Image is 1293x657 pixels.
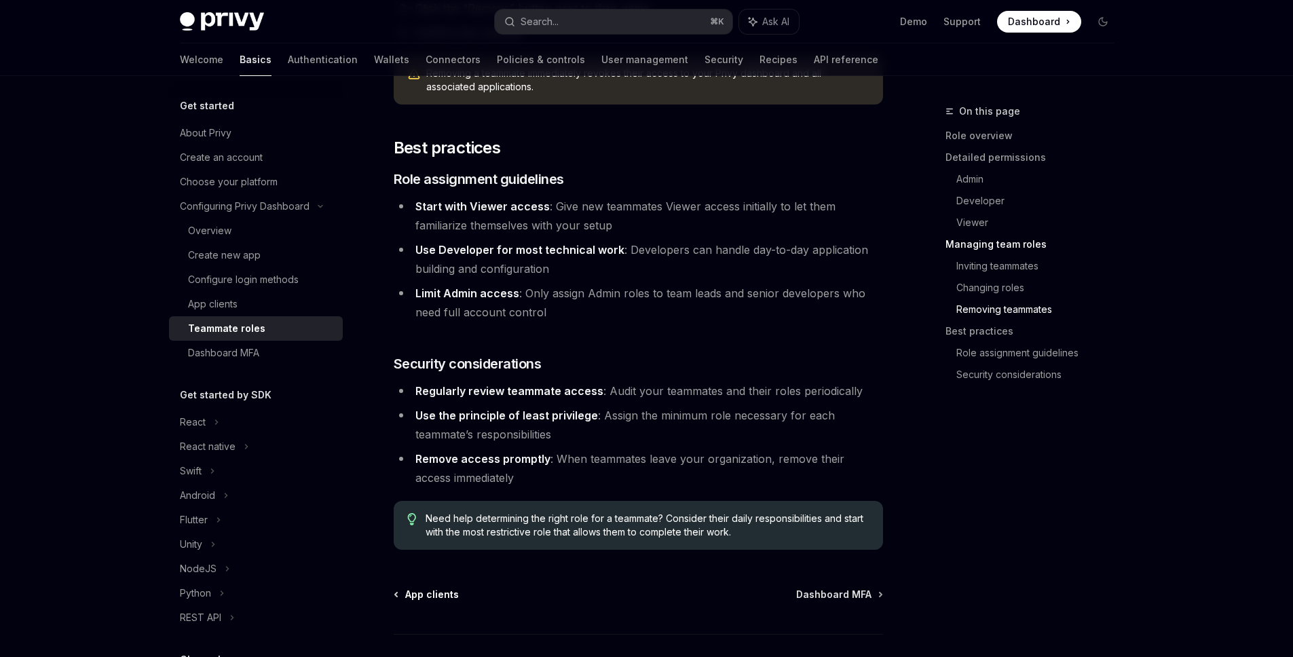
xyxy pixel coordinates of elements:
[956,212,1125,233] a: Viewer
[180,561,217,577] div: NodeJS
[180,487,215,504] div: Android
[180,387,271,403] h5: Get started by SDK
[415,243,624,257] strong: Use Developer for most technical work
[180,463,202,479] div: Swift
[956,255,1125,277] a: Inviting teammates
[169,170,343,194] a: Choose your platform
[188,345,259,361] div: Dashboard MFA
[956,299,1125,320] a: Removing teammates
[180,438,236,455] div: React native
[415,384,603,398] strong: Regularly review teammate access
[169,341,343,365] a: Dashboard MFA
[1008,15,1060,29] span: Dashboard
[374,43,409,76] a: Wallets
[814,43,878,76] a: API reference
[739,10,799,34] button: Ask AI
[395,588,459,601] a: App clients
[180,536,202,552] div: Unity
[188,320,265,337] div: Teammate roles
[945,125,1125,147] a: Role overview
[394,170,564,189] span: Role assignment guidelines
[495,10,732,34] button: Search...⌘K
[180,609,221,626] div: REST API
[760,43,798,76] a: Recipes
[415,200,550,213] strong: Start with Viewer access
[394,406,883,444] li: : Assign the minimum role necessary for each teammate’s responsibilities
[497,43,585,76] a: Policies & controls
[900,15,927,29] a: Demo
[394,137,501,159] span: Best practices
[180,512,208,528] div: Flutter
[710,16,724,27] span: ⌘ K
[426,512,869,539] span: Need help determining the right role for a teammate? Consider their daily responsibilities and st...
[180,12,264,31] img: dark logo
[169,121,343,145] a: About Privy
[956,277,1125,299] a: Changing roles
[1092,11,1114,33] button: Toggle dark mode
[415,286,519,300] strong: Limit Admin access
[997,11,1081,33] a: Dashboard
[188,296,238,312] div: App clients
[180,585,211,601] div: Python
[394,354,542,373] span: Security considerations
[288,43,358,76] a: Authentication
[180,149,263,166] div: Create an account
[240,43,271,76] a: Basics
[943,15,981,29] a: Support
[945,320,1125,342] a: Best practices
[705,43,743,76] a: Security
[169,267,343,292] a: Configure login methods
[405,588,459,601] span: App clients
[601,43,688,76] a: User management
[415,409,598,422] strong: Use the principle of least privilege
[426,43,481,76] a: Connectors
[180,125,231,141] div: About Privy
[956,190,1125,212] a: Developer
[956,364,1125,386] a: Security considerations
[169,145,343,170] a: Create an account
[394,284,883,322] li: : Only assign Admin roles to team leads and senior developers who need full account control
[188,247,261,263] div: Create new app
[945,147,1125,168] a: Detailed permissions
[415,452,550,466] strong: Remove access promptly
[188,271,299,288] div: Configure login methods
[796,588,882,601] a: Dashboard MFA
[169,292,343,316] a: App clients
[394,381,883,400] li: : Audit your teammates and their roles periodically
[180,174,278,190] div: Choose your platform
[169,219,343,243] a: Overview
[407,513,417,525] svg: Tip
[956,168,1125,190] a: Admin
[180,198,310,214] div: Configuring Privy Dashboard
[762,15,789,29] span: Ask AI
[394,240,883,278] li: : Developers can handle day-to-day application building and configuration
[394,449,883,487] li: : When teammates leave your organization, remove their access immediately
[180,43,223,76] a: Welcome
[959,103,1020,119] span: On this page
[521,14,559,30] div: Search...
[945,233,1125,255] a: Managing team roles
[180,98,234,114] h5: Get started
[188,223,231,239] div: Overview
[956,342,1125,364] a: Role assignment guidelines
[796,588,872,601] span: Dashboard MFA
[180,414,206,430] div: React
[169,316,343,341] a: Teammate roles
[426,67,869,94] span: Removing a teammate immediately revokes their access to your Privy dashboard and all associated a...
[394,197,883,235] li: : Give new teammates Viewer access initially to let them familiarize themselves with your setup
[169,243,343,267] a: Create new app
